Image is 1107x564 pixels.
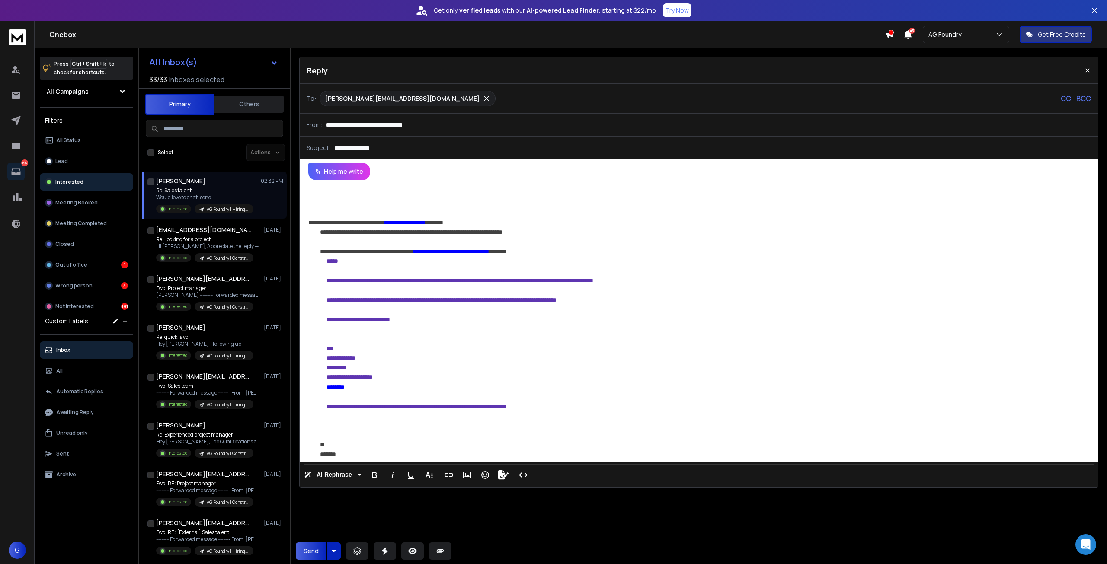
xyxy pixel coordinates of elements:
p: All Status [56,137,81,144]
button: Others [214,95,284,114]
p: Try Now [665,6,689,15]
h3: Custom Labels [45,317,88,325]
h1: Onebox [49,29,885,40]
h1: All Campaigns [47,87,89,96]
p: Interested [167,401,188,408]
h1: [PERSON_NAME] [156,177,205,185]
p: Lead [55,158,68,165]
button: Lead [40,153,133,170]
p: [DATE] [264,519,283,526]
button: Awaiting Reply [40,404,133,421]
button: More Text [421,466,437,484]
p: Interested [167,255,188,261]
p: Meeting Completed [55,220,107,227]
span: AI Rephrase [315,471,354,478]
button: All Status [40,132,133,149]
p: Fwd: Sales team [156,382,260,389]
p: Press to check for shortcuts. [54,60,115,77]
p: From: [307,121,323,129]
button: All Inbox(s) [142,54,285,71]
p: Meeting Booked [55,199,98,206]
button: All [40,362,133,379]
p: CC [1061,93,1071,104]
p: [DATE] [264,275,283,282]
button: Automatic Replies [40,383,133,400]
p: ---------- Forwarded message --------- From: [PERSON_NAME] [156,389,260,396]
button: G [9,542,26,559]
p: AG Foundry | Construction Project Manager | Construction | [GEOGRAPHIC_DATA] [207,450,248,457]
p: Would love to chat, send [156,194,253,201]
button: Italic (Ctrl+I) [384,466,401,484]
span: Ctrl + Shift + k [70,59,107,69]
p: 02:32 PM [261,178,283,185]
p: Archive [56,471,76,478]
p: AG Foundry | Construction Project Manager | Construction | [GEOGRAPHIC_DATA] [207,255,248,261]
p: ---------- Forwarded message --------- From: [PERSON_NAME] [156,487,260,494]
p: Re: Sales talent [156,187,253,194]
button: Get Free Credits [1020,26,1092,43]
p: AG Foundry | Hiring | Sales | [GEOGRAPHIC_DATA] [207,401,248,408]
p: Interested [167,352,188,359]
p: AG Foundry | Hiring | Sales | [GEOGRAPHIC_DATA] [207,206,248,213]
button: Send [296,542,326,560]
span: 43 [909,28,915,34]
h3: Inboxes selected [169,74,224,85]
p: BCC [1076,93,1091,104]
h1: [PERSON_NAME] [156,421,205,430]
div: 191 [121,303,128,310]
div: 4 [121,282,128,289]
p: AG Foundry | Construction Project Manager | Construction | [GEOGRAPHIC_DATA] [207,499,248,506]
p: AG Foundry [928,30,965,39]
button: Not Interested191 [40,298,133,315]
p: AG Foundry | Hiring | Sales | [GEOGRAPHIC_DATA] [207,353,248,359]
button: Code View [515,466,531,484]
button: Closed [40,236,133,253]
button: Interested [40,173,133,191]
strong: verified leads [459,6,500,15]
p: Re: Looking for a project [156,236,259,243]
p: [PERSON_NAME] ---------- Forwarded message --------- From: [PERSON_NAME] [156,292,260,299]
div: Open Intercom Messenger [1075,534,1096,555]
p: AG Foundry | Hiring | Sales | [GEOGRAPHIC_DATA] [207,548,248,554]
p: Fwd: RE: [External] Sales talent [156,529,260,536]
p: Interested [167,450,188,456]
p: [DATE] [264,324,283,331]
a: 196 [7,163,25,180]
button: Unread only [40,424,133,442]
h1: [PERSON_NAME][EMAIL_ADDRESS][DOMAIN_NAME] [156,372,251,381]
p: [DATE] [264,373,283,380]
p: Awaiting Reply [56,409,94,416]
button: Underline (Ctrl+U) [403,466,419,484]
h1: [PERSON_NAME][EMAIL_ADDRESS][DOMAIN_NAME] [156,274,251,283]
p: All [56,367,63,374]
p: Get only with our starting at $22/mo [434,6,656,15]
p: Not Interested [55,303,94,310]
p: Fwd: RE: Project manager [156,480,260,487]
div: 1 [121,261,128,268]
p: Interested [167,499,188,505]
h3: Filters [40,115,133,127]
p: Subject: [307,143,331,152]
button: Meeting Completed [40,215,133,232]
button: Try Now [663,3,691,17]
label: Select [158,149,173,156]
strong: AI-powered Lead Finder, [527,6,600,15]
p: [PERSON_NAME][EMAIL_ADDRESS][DOMAIN_NAME] [325,94,480,103]
button: Insert Image (Ctrl+P) [459,466,475,484]
p: Hey [PERSON_NAME], Job Qualifications and [156,438,260,445]
button: Emoticons [477,466,493,484]
p: Reply [307,64,328,76]
button: Inbox [40,341,133,359]
h1: [PERSON_NAME][EMAIL_ADDRESS][DOMAIN_NAME] [156,519,251,527]
p: Sent [56,450,69,457]
p: Wrong person [55,282,93,289]
p: Interested [167,206,188,212]
p: Out of office [55,261,87,268]
img: logo [9,29,26,45]
p: Re: quick favor [156,334,253,341]
h1: [PERSON_NAME] [156,323,205,332]
button: Archive [40,466,133,483]
p: Automatic Replies [56,388,103,395]
p: To: [307,94,316,103]
span: 33 / 33 [149,74,167,85]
